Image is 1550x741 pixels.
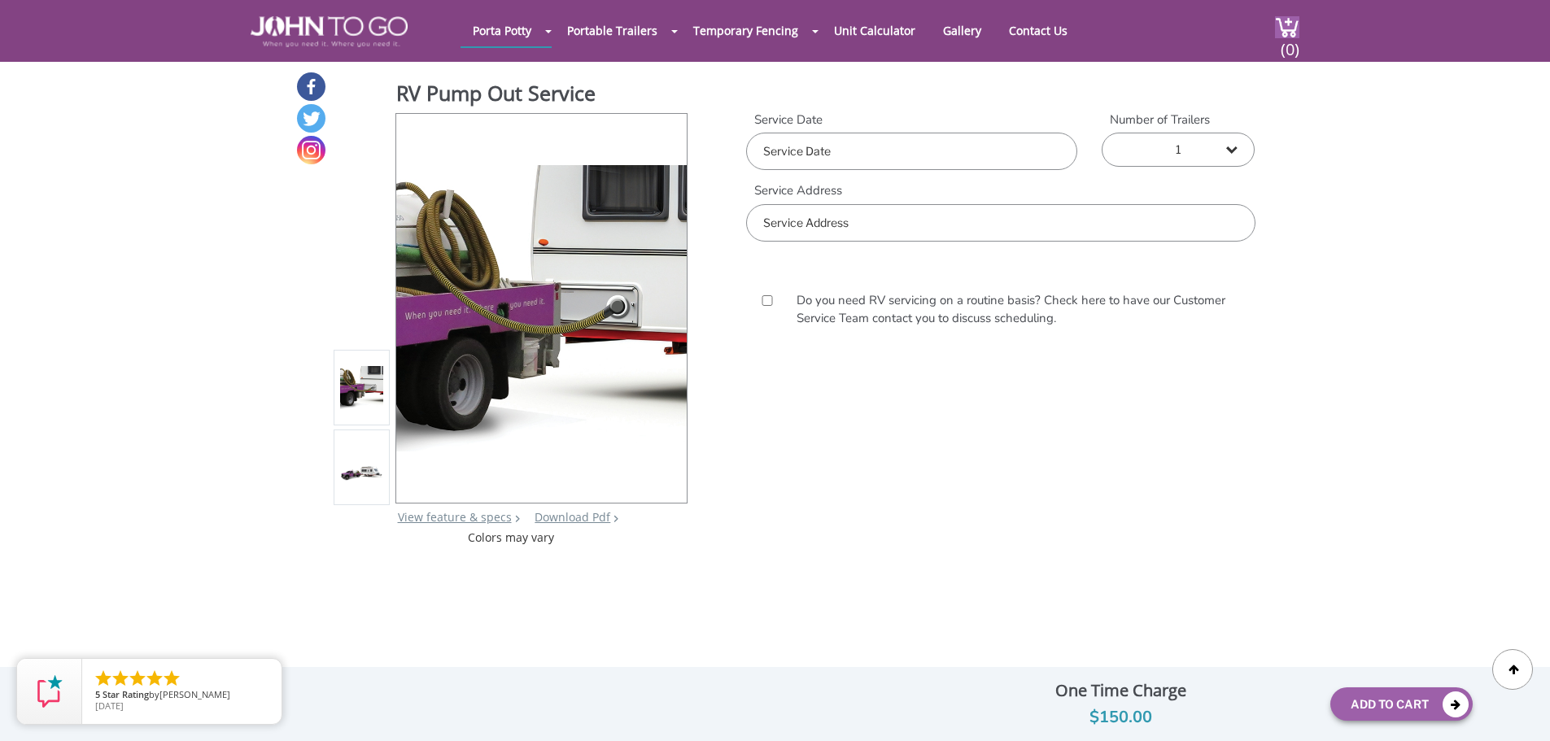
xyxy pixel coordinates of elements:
li:  [94,669,113,688]
a: Gallery [931,15,993,46]
label: Number of Trailers [1102,111,1255,129]
a: Temporary Fencing [681,15,810,46]
img: chevron.png [613,515,618,522]
img: right arrow icon [515,515,520,522]
a: Porta Potty [461,15,544,46]
a: Portable Trailers [555,15,670,46]
li:  [162,669,181,688]
img: Product [340,366,384,409]
a: Twitter [297,104,325,133]
input: Service Address [746,204,1255,242]
label: Service Address [746,182,1255,199]
div: Colors may vary [334,530,689,546]
li:  [128,669,147,688]
img: Review Rating [33,675,66,708]
a: Unit Calculator [822,15,928,46]
span: [PERSON_NAME] [159,688,230,700]
a: Download Pdf [535,509,610,525]
h1: RV Pump Out Service [396,79,689,111]
a: Facebook [297,72,325,101]
iframe: Live Chat Box [1221,315,1550,741]
li:  [111,669,130,688]
img: Product [396,165,687,451]
img: Product [340,464,384,481]
img: cart a [1275,16,1299,38]
li:  [145,669,164,688]
span: Star Rating [103,688,149,700]
label: Service Date [746,111,1077,129]
a: Instagram [297,136,325,164]
div: One Time Charge [923,677,1317,704]
img: JOHN to go [251,16,408,47]
span: by [95,690,269,701]
div: $150.00 [923,704,1317,730]
label: Do you need RV servicing on a routine basis? Check here to have our Customer Service Team contact... [788,292,1242,327]
a: View feature & specs [398,509,512,525]
span: [DATE] [95,700,124,712]
span: (0) [1280,25,1299,60]
input: Service Date [746,133,1077,170]
a: Contact Us [997,15,1080,46]
span: 5 [95,688,100,700]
